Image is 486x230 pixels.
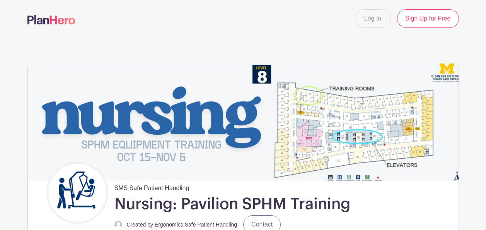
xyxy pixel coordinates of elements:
[355,9,391,28] a: Log In
[114,221,122,228] img: default-ce2991bfa6775e67f084385cd625a349d9dcbb7a52a09fb2fda1e96e2d18dcdb.png
[114,180,189,193] span: SMS Safe Patient Handling
[114,194,350,214] h1: Nursing: Pavilion SPHM Training
[127,221,237,228] small: Created by Ergonomics Safe Patient Handling
[48,164,106,222] img: Untitled%20design.png
[397,9,459,28] a: Sign Up for Free
[27,15,75,24] img: logo-507f7623f17ff9eddc593b1ce0a138ce2505c220e1c5a4e2b4648c50719b7d32.svg
[28,62,459,180] img: event_banner_9715.png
